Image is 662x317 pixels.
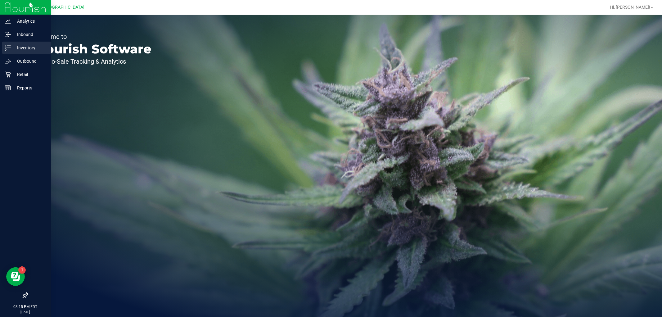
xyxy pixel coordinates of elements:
p: Outbound [11,57,48,65]
p: Flourish Software [34,43,151,55]
p: Inbound [11,31,48,38]
iframe: Resource center unread badge [18,266,26,274]
p: 03:15 PM EDT [3,304,48,310]
span: Hi, [PERSON_NAME]! [610,5,650,10]
p: Retail [11,71,48,78]
inline-svg: Inbound [5,31,11,38]
iframe: Resource center [6,267,25,286]
span: [GEOGRAPHIC_DATA] [42,5,85,10]
inline-svg: Outbound [5,58,11,64]
p: Analytics [11,17,48,25]
inline-svg: Inventory [5,45,11,51]
p: Inventory [11,44,48,52]
p: Welcome to [34,34,151,40]
p: Reports [11,84,48,92]
inline-svg: Retail [5,71,11,78]
p: Seed-to-Sale Tracking & Analytics [34,58,151,65]
inline-svg: Reports [5,85,11,91]
inline-svg: Analytics [5,18,11,24]
p: [DATE] [3,310,48,314]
